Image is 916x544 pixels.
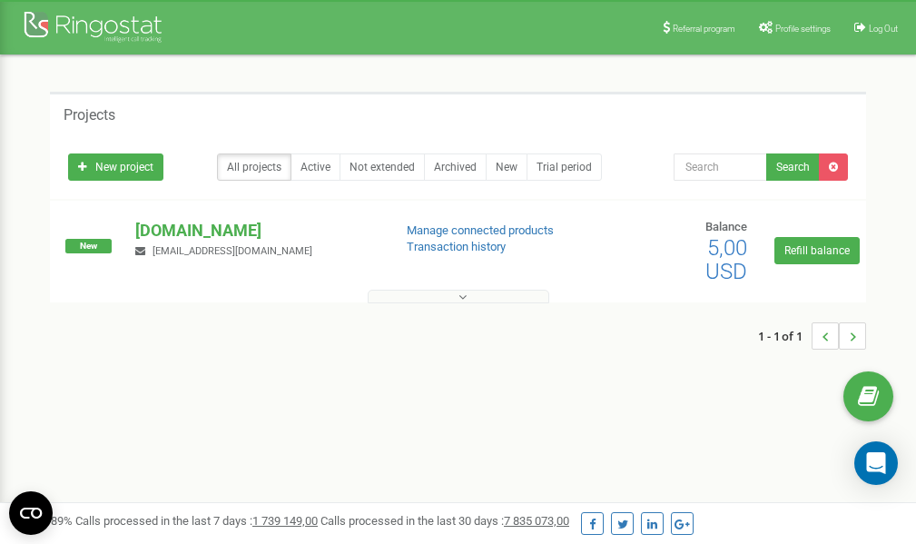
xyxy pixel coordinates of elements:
[320,514,569,528] span: Calls processed in the last 30 days :
[135,219,377,242] p: [DOMAIN_NAME]
[705,220,747,233] span: Balance
[775,24,831,34] span: Profile settings
[869,24,898,34] span: Log Out
[407,223,554,237] a: Manage connected products
[758,322,812,350] span: 1 - 1 of 1
[674,153,767,181] input: Search
[424,153,487,181] a: Archived
[705,235,747,284] span: 5,00 USD
[9,491,53,535] button: Open CMP widget
[64,107,115,124] h5: Projects
[486,153,527,181] a: New
[758,304,866,368] nav: ...
[153,245,312,257] span: [EMAIL_ADDRESS][DOMAIN_NAME]
[340,153,425,181] a: Not extended
[766,153,820,181] button: Search
[504,514,569,528] u: 7 835 073,00
[673,24,735,34] span: Referral program
[527,153,602,181] a: Trial period
[854,441,898,485] div: Open Intercom Messenger
[68,153,163,181] a: New project
[217,153,291,181] a: All projects
[65,239,112,253] span: New
[291,153,340,181] a: Active
[252,514,318,528] u: 1 739 149,00
[75,514,318,528] span: Calls processed in the last 7 days :
[407,240,506,253] a: Transaction history
[774,237,860,264] a: Refill balance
